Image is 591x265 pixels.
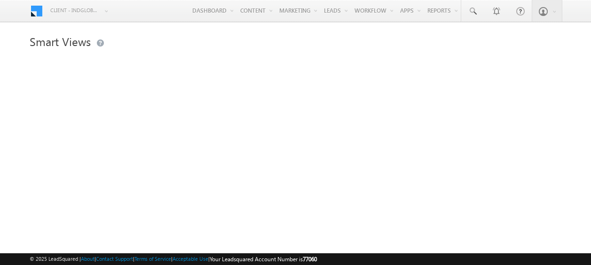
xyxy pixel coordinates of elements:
[30,34,91,49] span: Smart Views
[173,256,208,262] a: Acceptable Use
[50,6,100,15] span: Client - indglobal1 (77060)
[303,256,317,263] span: 77060
[81,256,95,262] a: About
[30,255,317,264] span: © 2025 LeadSquared | | | | |
[96,256,133,262] a: Contact Support
[134,256,171,262] a: Terms of Service
[210,256,317,263] span: Your Leadsquared Account Number is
